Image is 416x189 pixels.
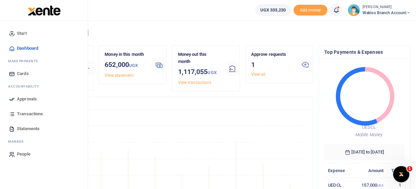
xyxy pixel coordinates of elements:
[17,96,37,102] span: Approvals
[293,7,327,12] a: Add money
[293,5,327,16] li: Toup your wallet
[324,144,405,160] h6: [DATE] to [DATE]
[13,84,39,89] span: countability
[5,26,82,41] a: Start
[17,125,40,132] span: Statements
[348,4,360,16] img: profile-user
[5,107,82,121] a: Transactions
[17,70,29,77] span: Cards
[12,139,24,144] span: anage
[355,132,382,137] span: Mobile Money
[362,125,376,130] span: UEDCL
[387,163,405,178] th: Txns
[393,166,409,182] iframe: Intercom live chat
[17,45,38,52] span: Dashboard
[5,147,82,162] a: People
[251,72,266,77] a: View all
[348,4,411,16] a: profile-user [PERSON_NAME] Wakiso branch account
[129,63,138,68] small: UGX
[178,80,211,85] a: View transactions
[17,30,27,37] span: Start
[17,111,43,117] span: Transactions
[178,67,219,78] h3: 1,117,055
[255,4,291,16] a: UGX 333,230
[5,41,82,56] a: Dashboard
[105,51,146,58] p: Money in this month
[5,92,82,107] a: Approvals
[105,60,146,71] h3: 652,000
[363,10,411,16] span: Wakiso branch account
[5,66,82,81] a: Cards
[5,81,82,92] li: Ac
[207,70,216,75] small: UGX
[253,4,293,16] li: Wallet ballance
[377,184,384,187] small: UGX
[324,163,358,178] th: Expense
[12,58,38,64] span: ake Payments
[260,7,286,14] span: UGX 333,230
[17,151,30,158] span: People
[26,29,411,37] h4: Hello [PERSON_NAME]
[5,136,82,147] li: M
[28,5,61,16] img: logo-large
[178,51,219,65] p: Money out this month
[324,48,405,56] h4: Top Payments & Expenses
[363,4,411,10] small: [PERSON_NAME]
[293,5,327,16] span: Add money
[251,51,292,58] p: Approve requests
[105,73,133,78] a: View statement
[31,100,307,107] h4: Transactions Overview
[251,60,292,70] h3: 1
[27,7,61,13] a: logo-small logo-large logo-large
[5,121,82,136] a: Statements
[358,163,387,178] th: Amount
[407,166,412,171] span: 1
[5,56,82,66] li: M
